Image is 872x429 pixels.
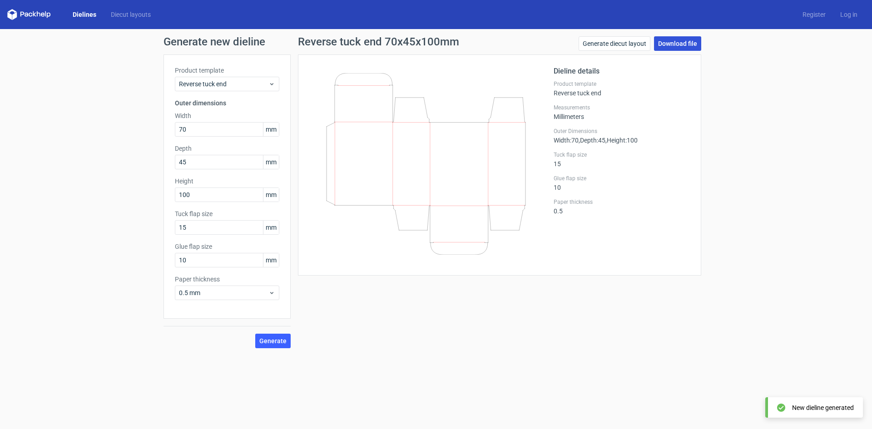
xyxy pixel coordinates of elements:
label: Glue flap size [175,242,279,251]
label: Paper thickness [175,275,279,284]
a: Diecut layouts [104,10,158,19]
a: Log in [833,10,865,19]
h2: Dieline details [554,66,690,77]
div: 0.5 [554,198,690,215]
span: mm [263,188,279,202]
label: Glue flap size [554,175,690,182]
h3: Outer dimensions [175,99,279,108]
a: Register [795,10,833,19]
span: mm [263,221,279,234]
span: Reverse tuck end [179,79,268,89]
a: Dielines [65,10,104,19]
h1: Generate new dieline [163,36,708,47]
span: , Height : 100 [605,137,638,144]
label: Outer Dimensions [554,128,690,135]
span: mm [263,253,279,267]
label: Paper thickness [554,198,690,206]
span: Generate [259,338,287,344]
div: Millimeters [554,104,690,120]
label: Depth [175,144,279,153]
a: Download file [654,36,701,51]
span: Width : 70 [554,137,579,144]
label: Width [175,111,279,120]
label: Tuck flap size [175,209,279,218]
div: New dieline generated [792,403,854,412]
div: 15 [554,151,690,168]
label: Tuck flap size [554,151,690,158]
span: , Depth : 45 [579,137,605,144]
a: Generate diecut layout [579,36,650,51]
span: mm [263,155,279,169]
button: Generate [255,334,291,348]
h1: Reverse tuck end 70x45x100mm [298,36,459,47]
label: Product template [554,80,690,88]
label: Product template [175,66,279,75]
div: Reverse tuck end [554,80,690,97]
span: 0.5 mm [179,288,268,297]
div: 10 [554,175,690,191]
span: mm [263,123,279,136]
label: Height [175,177,279,186]
label: Measurements [554,104,690,111]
